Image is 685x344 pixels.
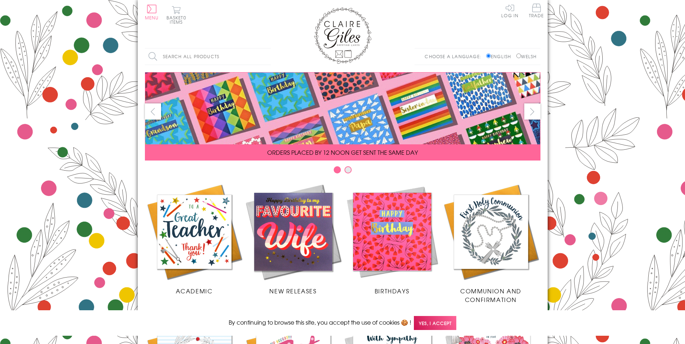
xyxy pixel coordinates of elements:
[516,54,521,58] input: Welsh
[343,182,442,295] a: Birthdays
[414,316,456,330] span: Yes, I accept
[269,287,316,295] span: New Releases
[145,166,540,177] div: Carousel Pagination
[166,6,186,24] button: Basket0 items
[460,287,521,304] span: Communion and Confirmation
[145,14,159,21] span: Menu
[375,287,409,295] span: Birthdays
[170,14,186,25] span: 0 items
[442,182,540,304] a: Communion and Confirmation
[425,53,485,60] p: Choose a language:
[314,7,371,64] img: Claire Giles Greetings Cards
[486,53,515,60] label: English
[176,287,213,295] span: Academic
[145,103,161,120] button: prev
[486,54,491,58] input: English
[529,4,544,19] a: Trade
[264,48,271,65] input: Search
[529,4,544,18] span: Trade
[244,182,343,295] a: New Releases
[334,166,341,173] button: Carousel Page 1 (Current Slide)
[145,182,244,295] a: Academic
[145,48,271,65] input: Search all products
[344,166,352,173] button: Carousel Page 2
[516,53,537,60] label: Welsh
[524,103,540,120] button: next
[267,148,418,157] span: ORDERS PLACED BY 12 NOON GET SENT THE SAME DAY
[145,5,159,20] button: Menu
[501,4,519,18] a: Log In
